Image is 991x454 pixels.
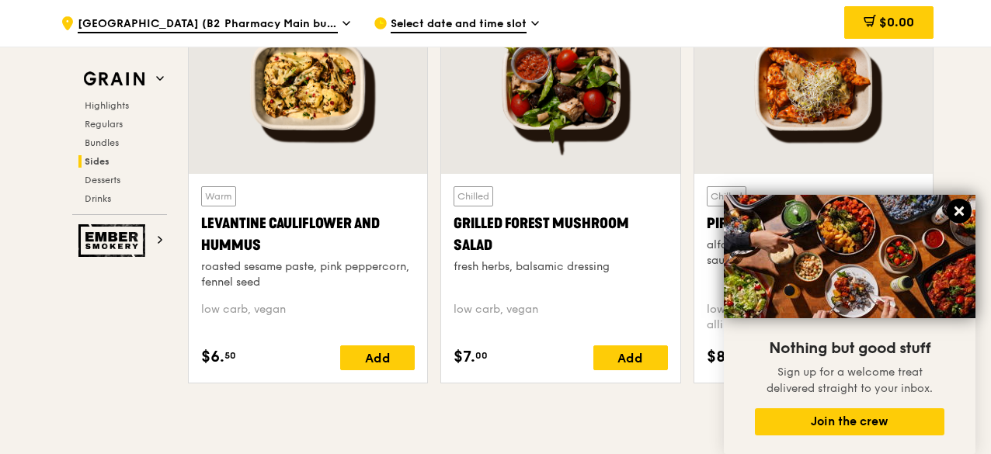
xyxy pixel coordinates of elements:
[707,237,920,269] div: alfalfa sprouts, housemade piri-piri sauce
[85,193,111,204] span: Drinks
[201,186,236,206] div: Warm
[78,65,150,93] img: Grain web logo
[391,16,527,33] span: Select date and time slot
[201,259,415,290] div: roasted sesame paste, pink peppercorn, fennel seed
[201,302,415,333] div: low carb, vegan
[947,199,972,224] button: Close
[224,349,236,362] span: 50
[475,349,488,362] span: 00
[707,213,920,234] div: Piri-piri Chicken Bites
[454,259,667,275] div: fresh herbs, balsamic dressing
[454,302,667,333] div: low carb, vegan
[340,345,415,370] div: Add
[454,345,475,369] span: $7.
[707,302,920,333] div: low carb, high protein, spicy, contains allium
[85,100,129,111] span: Highlights
[767,366,933,395] span: Sign up for a welcome treat delivered straight to your inbox.
[454,213,667,256] div: Grilled Forest Mushroom Salad
[755,408,944,435] button: Join the crew
[201,213,415,256] div: Levantine Cauliflower and Hummus
[78,224,150,257] img: Ember Smokery web logo
[78,16,338,33] span: [GEOGRAPHIC_DATA] (B2 Pharmacy Main building)
[707,345,730,369] span: $8.
[85,175,120,185] span: Desserts
[85,156,110,167] span: Sides
[724,195,975,318] img: DSC07876-Edit02-Large.jpeg
[454,186,493,206] div: Chilled
[879,15,914,29] span: $0.00
[201,345,224,369] span: $6.
[85,119,123,130] span: Regulars
[85,137,119,148] span: Bundles
[707,186,746,206] div: Chilled
[769,339,930,358] span: Nothing but good stuff
[593,345,668,370] div: Add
